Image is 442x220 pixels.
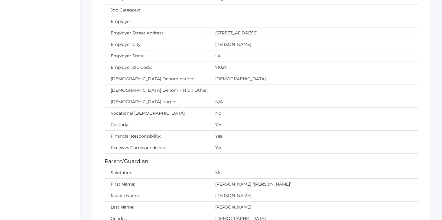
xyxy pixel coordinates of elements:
td: [DEMOGRAPHIC_DATA] Name: [105,96,209,107]
td: [PERSON_NAME] “[PERSON_NAME]” [209,179,418,190]
td: [PERSON_NAME] [209,202,418,213]
td: First Name: [105,179,209,190]
td: Yes [209,119,418,130]
td: 71027 [209,62,418,73]
td: Employer City: [105,39,209,50]
td: [DEMOGRAPHIC_DATA] Denomination: [105,73,209,84]
td: [PERSON_NAME] [209,39,418,50]
td: Salutation: [105,167,209,179]
td: Employer State: [105,50,209,62]
td: [DEMOGRAPHIC_DATA] Denomination Other: [105,84,209,96]
td: [PERSON_NAME] [209,190,418,202]
td: Last Name: [105,202,209,213]
td: No [209,107,418,119]
td: Employer Street Address: [105,27,209,39]
h5: Parent/Guardian [105,158,418,164]
td: [STREET_ADDRESS] [209,27,418,39]
td: Mr. [209,167,418,179]
td: Job Category: [105,4,209,16]
td: Yes [209,142,418,153]
td: Financial Responsibility: [105,130,209,142]
td: [DEMOGRAPHIC_DATA] [209,73,418,84]
td: LA [209,50,418,62]
td: Yes [209,130,418,142]
td: Custody: [105,119,209,130]
td: Employer Zip Code: [105,62,209,73]
td: Employer: [105,16,209,27]
td: Vocational [DEMOGRAPHIC_DATA]: [105,107,209,119]
td: Middle Name: [105,190,209,202]
td: N/A [209,96,418,107]
td: Receives Correspondence: [105,142,209,153]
